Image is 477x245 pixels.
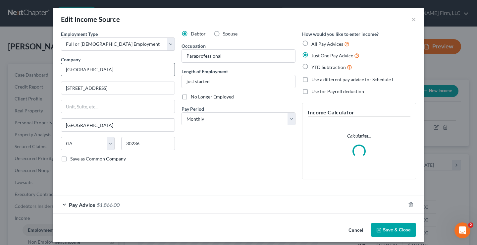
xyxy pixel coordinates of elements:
label: How would you like to enter income? [302,31,379,37]
input: Enter zip... [121,137,175,150]
span: Company [61,57,80,62]
span: $1,866.00 [97,202,120,208]
input: ex: 2 years [182,75,295,88]
div: Edit Income Source [61,15,120,24]
label: Length of Employment [182,68,228,75]
button: Cancel [343,224,368,237]
span: No Longer Employed [191,94,234,99]
span: Use a different pay advice for Schedule I [311,77,393,82]
span: All Pay Advices [311,41,343,47]
span: Spouse [223,31,238,36]
span: Debtor [191,31,206,36]
button: × [411,15,416,23]
p: Calculating... [308,133,410,139]
input: Search company by name... [61,63,175,76]
span: 2 [468,222,473,228]
span: Pay Advice [69,202,95,208]
span: Pay Period [182,106,204,112]
span: Use for Payroll deduction [311,89,364,94]
label: Occupation [182,42,206,49]
iframe: Intercom live chat [454,222,470,238]
input: Enter address... [61,82,175,94]
input: Enter city... [61,119,175,131]
span: Save as Common Company [70,156,126,161]
span: YTD Subtraction [311,64,346,70]
input: Unit, Suite, etc... [61,100,175,113]
span: Just One Pay Advice [311,53,353,58]
span: Employment Type [61,31,98,37]
h5: Income Calculator [308,108,410,117]
button: Save & Close [371,223,416,237]
input: -- [182,50,295,62]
